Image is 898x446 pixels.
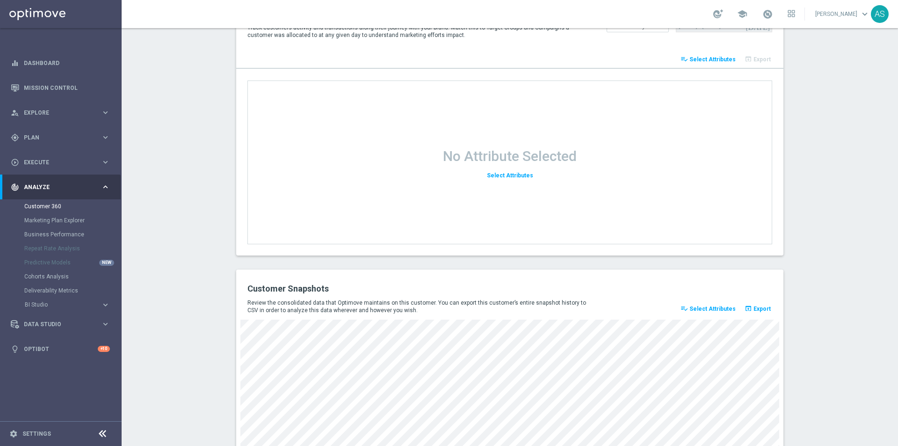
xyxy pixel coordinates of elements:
div: Data Studio [11,320,101,329]
a: Deliverability Metrics [24,287,97,294]
div: Repeat Rate Analysis [24,241,121,256]
button: playlist_add_check Select Attributes [679,53,737,66]
div: Cohorts Analysis [24,270,121,284]
div: AS [871,5,889,23]
button: person_search Explore keyboard_arrow_right [10,109,110,117]
i: keyboard_arrow_right [101,300,110,309]
div: BI Studio [25,302,101,307]
i: lightbulb [11,345,19,353]
button: lightbulb Optibot +10 [10,345,110,353]
div: Optibot [11,336,110,361]
div: Business Performance [24,227,121,241]
i: play_circle_outline [11,158,19,167]
div: NEW [99,260,114,266]
button: playlist_add_check Select Attributes [679,302,737,315]
i: open_in_browser [745,305,752,312]
div: Analyze [11,183,101,191]
a: [PERSON_NAME]keyboard_arrow_down [814,7,871,21]
span: keyboard_arrow_down [860,9,870,19]
div: Explore [11,109,101,117]
a: Customer 360 [24,203,97,210]
a: Optibot [24,336,98,361]
a: Cohorts Analysis [24,273,97,280]
span: Analyze [24,184,101,190]
p: Track customers activity and transactions along their journey with your brand. Match this to Targ... [247,24,593,39]
i: keyboard_arrow_right [101,158,110,167]
h1: No Attribute Selected [443,148,577,165]
span: school [737,9,747,19]
a: Settings [22,431,51,437]
div: BI Studio [24,298,121,312]
i: gps_fixed [11,133,19,142]
span: Select Attributes [689,306,736,312]
a: Mission Control [24,75,110,100]
button: Select Attributes [485,169,535,182]
button: play_circle_outline Execute keyboard_arrow_right [10,159,110,166]
div: Mission Control [11,75,110,100]
span: Explore [24,110,101,116]
div: Plan [11,133,101,142]
span: Export [753,306,771,312]
button: Data Studio keyboard_arrow_right [10,321,110,328]
div: +10 [98,346,110,352]
div: Execute [11,158,101,167]
i: keyboard_arrow_right [101,108,110,117]
i: playlist_add_check [681,305,688,312]
div: Customer 360 [24,199,121,213]
a: Business Performance [24,231,97,238]
i: track_changes [11,183,19,191]
span: Execute [24,160,101,165]
a: Marketing Plan Explorer [24,217,97,224]
button: gps_fixed Plan keyboard_arrow_right [10,134,110,141]
i: person_search [11,109,19,117]
div: Marketing Plan Explorer [24,213,121,227]
div: Deliverability Metrics [24,284,121,298]
div: Predictive Models [24,256,121,270]
button: open_in_browser Export [743,302,772,315]
i: keyboard_arrow_right [101,183,110,191]
i: keyboard_arrow_right [101,320,110,329]
i: playlist_add_check [681,55,688,63]
i: settings [9,430,18,438]
i: equalizer [11,59,19,67]
span: Select Attributes [689,56,736,63]
span: Select Attributes [487,172,533,179]
h2: Customer Snapshots [247,283,503,294]
p: Review the consolidated data that Optimove maintains on this customer. You can export this custom... [247,299,593,314]
button: BI Studio keyboard_arrow_right [24,301,110,308]
button: equalizer Dashboard [10,59,110,67]
span: BI Studio [25,302,92,307]
button: Mission Control [10,84,110,92]
span: Plan [24,135,101,140]
a: Dashboard [24,51,110,75]
button: track_changes Analyze keyboard_arrow_right [10,183,110,191]
div: Dashboard [11,51,110,75]
span: Data Studio [24,322,101,327]
i: keyboard_arrow_right [101,133,110,142]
